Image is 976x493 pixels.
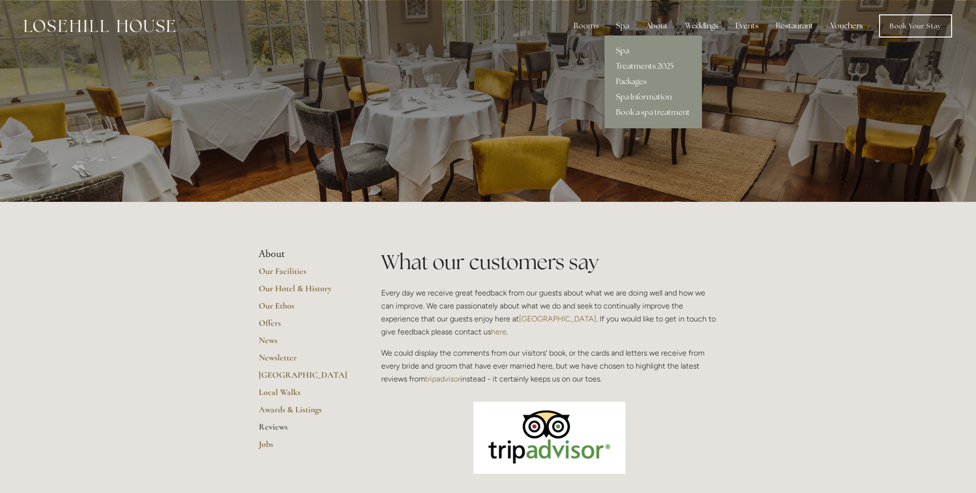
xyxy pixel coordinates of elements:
a: Our Ethos [259,300,350,318]
a: Packages [604,74,701,89]
div: About [639,16,675,36]
a: Jobs [259,439,350,456]
div: Events [728,16,766,36]
img: TripAdvisor-Logo.jpg [473,402,626,474]
a: Newsletter [259,352,350,370]
a: Local Walks [259,387,350,404]
a: tripadvisor [425,374,460,383]
h1: What our customers say [381,248,718,276]
p: Every day we receive great feedback from our guests about what we are doing well and how we can i... [381,286,718,339]
div: Restaurant [768,16,821,36]
a: Reviews [259,421,350,439]
a: Spa [604,43,701,59]
a: here [491,327,506,336]
a: Book a spa treatment [604,105,701,120]
a: [GEOGRAPHIC_DATA] [519,314,596,323]
a: Book Your Stay [879,14,952,37]
a: Our Facilities [259,266,350,283]
div: Weddings [677,16,726,36]
a: Spa Information [604,89,701,105]
li: About [259,248,350,260]
div: Rooms [566,16,606,36]
a: Our Hotel & History [259,283,350,300]
a: Awards & Listings [259,404,350,421]
img: Losehill House [24,20,175,32]
a: News [259,335,350,352]
a: Treatments 2025 [604,59,701,74]
p: We could display the comments from our visitors' book, or the cards and letters we receive from e... [381,346,718,386]
div: Spa [608,16,637,36]
a: Offers [259,318,350,335]
a: [GEOGRAPHIC_DATA] [259,370,350,387]
a: Vouchers [823,16,870,36]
